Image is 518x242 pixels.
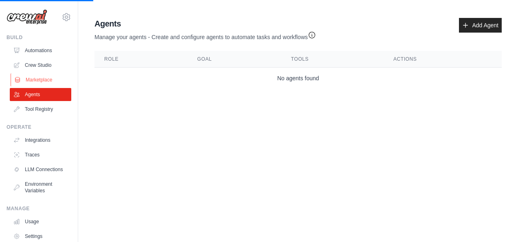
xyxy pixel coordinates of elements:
p: Manage your agents - Create and configure agents to automate tasks and workflows [94,29,316,41]
a: Automations [10,44,71,57]
a: LLM Connections [10,163,71,176]
th: Actions [384,51,502,68]
a: Environment Variables [10,178,71,197]
th: Role [94,51,187,68]
th: Tools [281,51,384,68]
th: Goal [187,51,281,68]
a: Crew Studio [10,59,71,72]
a: Tool Registry [10,103,71,116]
img: Logo [7,9,47,25]
td: No agents found [94,68,502,89]
a: Integrations [10,134,71,147]
div: Operate [7,124,71,130]
a: Marketplace [11,73,72,86]
h2: Agents [94,18,316,29]
a: Usage [10,215,71,228]
a: Traces [10,148,71,161]
a: Add Agent [459,18,502,33]
a: Agents [10,88,71,101]
div: Manage [7,205,71,212]
div: Build [7,34,71,41]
